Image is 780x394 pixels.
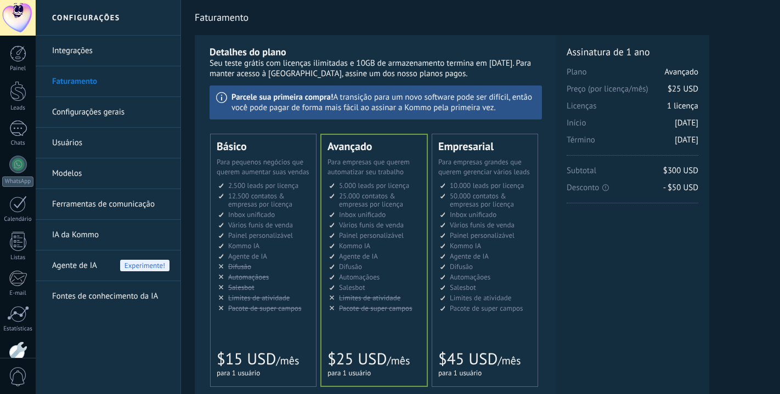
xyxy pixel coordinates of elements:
[195,12,248,23] span: Faturamento
[567,182,698,193] span: Desconto
[438,349,498,369] span: $45 USD
[327,368,371,378] span: para 1 usuário
[438,368,482,378] span: para 1 usuário
[36,281,180,311] li: Fontes de conhecimento da IA
[450,231,515,240] span: Painel personalizável
[567,118,698,135] span: Início
[228,191,292,209] span: 12.500 contatos & empresas por licença
[52,128,169,158] a: Usuários
[450,181,524,190] span: 10.000 leads por licença
[36,220,180,250] li: IA da Kommo
[228,283,255,292] span: Salesbot
[438,157,530,176] span: Para empresas grandes que querem gerenciar vários leads
[231,92,333,102] b: Parcele sua primeira compra!
[339,293,400,302] span: Limites de atividade
[675,118,698,128] span: [DATE]
[387,353,410,368] span: /mês
[52,281,169,312] a: Fontes de conhecimento da IA
[450,210,496,219] span: Inbox unificado
[450,304,523,313] span: Pacote de super campos
[438,141,532,152] div: Empresarial
[2,65,34,72] div: Painel
[52,189,169,220] a: Ferramentas de comunicação
[36,97,180,128] li: Configurações gerais
[663,165,698,176] span: $300 USD
[52,220,169,250] a: IA da Kommo
[2,176,33,187] div: WhatsApp
[228,252,267,261] span: Agente de IA
[668,84,698,94] span: $25 USD
[217,157,309,176] span: Para pequenos negócios que querem aumentar suas vendas
[339,181,409,190] span: 5.000 leads por licença
[450,262,473,271] span: Difusão
[228,231,293,240] span: Painel personalizável
[52,250,169,281] a: Agente de IA Experimente!
[217,141,310,152] div: Básico
[228,262,251,271] span: Difusão
[567,135,698,152] span: Término
[2,326,34,333] div: Estatísticas
[228,241,259,250] span: Kommo IA
[339,241,370,250] span: Kommo IA
[52,97,169,128] a: Configurações gerais
[327,157,410,176] span: Para empresas que querem automatizar seu trabalho
[450,293,511,302] span: Limites de atividade
[450,272,490,282] span: Automaçãoes
[567,45,698,58] span: Assinatura de 1 ano
[36,128,180,158] li: Usuários
[228,210,275,219] span: Inbox unificado
[36,66,180,97] li: Faturamento
[450,191,514,209] span: 50.000 contatos & empresas por licença
[228,304,302,313] span: Pacote de super campos
[450,283,476,292] span: Salesbot
[36,250,180,281] li: Agente de IA
[36,189,180,220] li: Ferramentas de comunicação
[2,254,34,261] div: Listas
[52,158,169,189] a: Modelos
[120,260,169,271] span: Experimente!
[339,231,404,240] span: Painel personalizável
[339,191,403,209] span: 25.000 contatos & empresas por licença
[498,353,521,368] span: /mês
[339,283,365,292] span: Salesbot
[667,101,698,111] span: 1 licença
[327,141,421,152] div: Avançado
[228,181,298,190] span: 2.500 leads por licença
[339,210,386,219] span: Inbox unificado
[231,92,535,113] p: A transição para um novo software pode ser difícil, então você pode pagar de forma mais fácil ao ...
[675,135,698,145] span: [DATE]
[217,368,260,378] span: para 1 usuário
[663,182,698,193] span: - $50 USD
[228,293,290,302] span: Limites de atividade
[567,165,698,182] span: Subtotal
[339,220,404,230] span: Vários funis de venda
[217,349,276,369] span: $15 USD
[339,304,412,313] span: Pacote de super campos
[339,252,378,261] span: Agente de IA
[327,349,387,369] span: $25 USD
[52,66,169,97] a: Faturamento
[450,252,489,261] span: Agente de IA
[228,272,269,282] span: Automaçãoes
[450,220,515,230] span: Vários funis de venda
[567,84,698,101] span: Preço (por licença/mês)
[276,353,299,368] span: /mês
[567,101,698,118] span: Licenças
[2,290,34,297] div: E-mail
[36,158,180,189] li: Modelos
[52,250,97,281] span: Agente de IA
[2,105,34,112] div: Leads
[450,241,481,250] span: Kommo IA
[210,45,286,58] b: Detalhes do plano
[210,58,542,79] div: Seu teste grátis com licenças ilimitadas e 10GB de armazenamento termina em [DATE]. Para manter a...
[339,272,380,282] span: Automaçãoes
[52,36,169,66] a: Integrações
[339,262,362,271] span: Difusão
[665,67,698,77] span: Avançado
[36,36,180,66] li: Integrações
[2,140,34,147] div: Chats
[567,67,698,84] span: Plano
[228,220,293,230] span: Vários funis de venda
[2,216,34,223] div: Calendário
